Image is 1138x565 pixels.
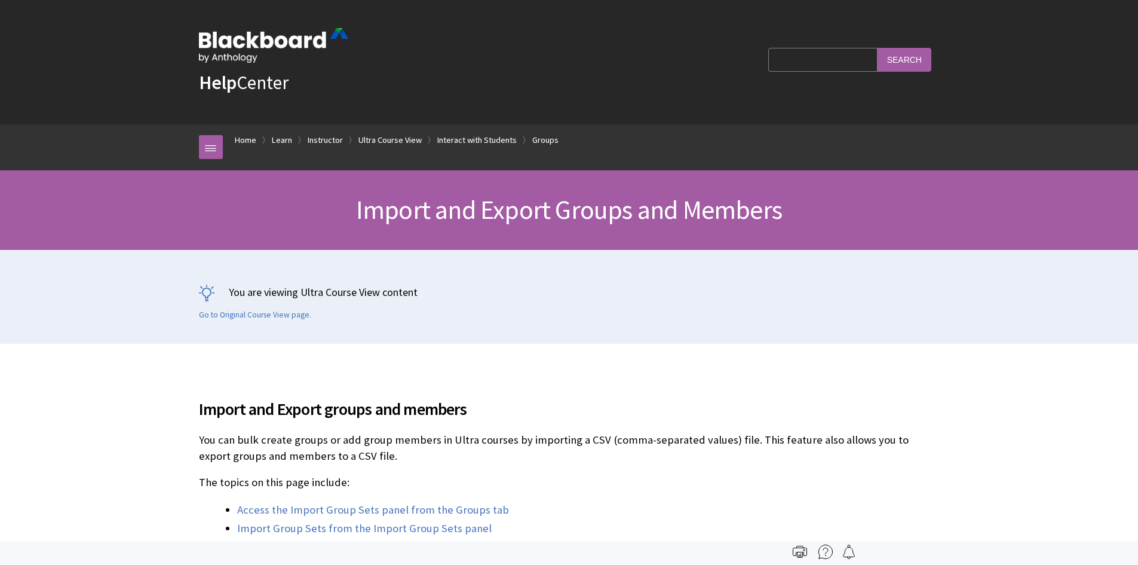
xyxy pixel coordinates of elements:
a: Interact with Students [437,133,517,148]
a: Groups [532,133,559,148]
a: Import Group Sets from the Import Group Sets panel [237,521,492,536]
p: You are viewing Ultra Course View content [199,285,940,300]
p: You can bulk create groups or add group members in Ultra courses by importing a CSV (comma-separa... [199,432,940,463]
a: Access the Import Groups or Members panel from the Group Sets view [237,540,575,554]
strong: Help [199,71,237,94]
span: Import and Export groups and members [199,396,940,422]
input: Search [878,48,931,71]
a: HelpCenter [199,71,289,94]
span: Import and Export Groups and Members [356,193,782,226]
img: Print [793,545,807,559]
img: Follow this page [842,545,856,559]
a: Go to Original Course View page. [199,310,311,320]
img: Blackboard by Anthology [199,28,348,63]
a: Access the Import Group Sets panel from the Groups tab [237,503,509,517]
a: Instructor [308,133,343,148]
a: Home [235,133,256,148]
p: The topics on this page include: [199,475,940,490]
a: Learn [272,133,292,148]
img: More help [818,545,833,559]
a: Ultra Course View [358,133,422,148]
